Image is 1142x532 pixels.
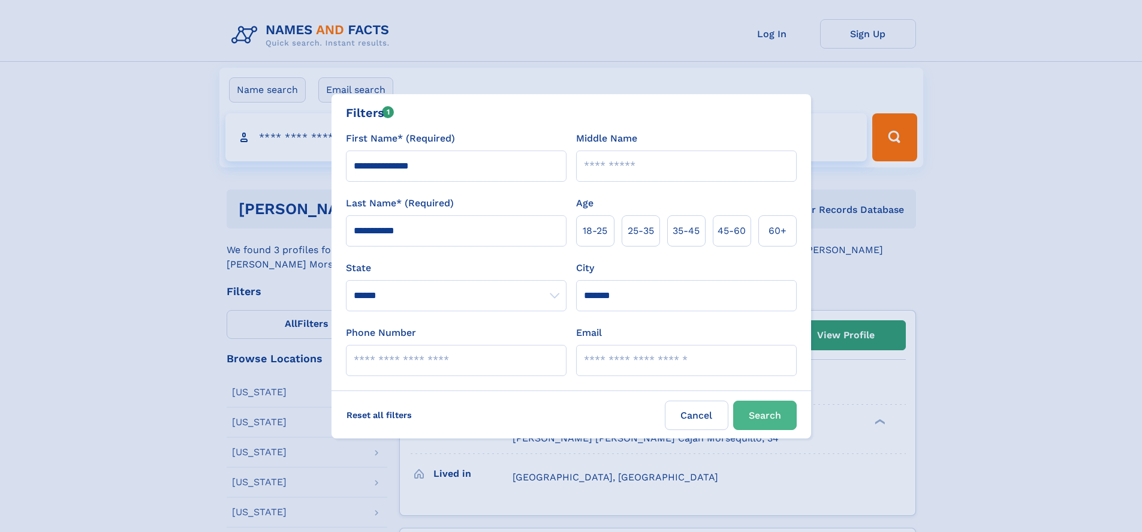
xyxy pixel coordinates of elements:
button: Search [733,401,797,430]
label: First Name* (Required) [346,131,455,146]
span: 18‑25 [583,224,607,238]
span: 45‑60 [718,224,746,238]
label: Phone Number [346,326,416,340]
label: Email [576,326,602,340]
label: Middle Name [576,131,637,146]
span: 60+ [769,224,787,238]
label: Last Name* (Required) [346,196,454,211]
label: State [346,261,567,275]
div: Filters [346,104,394,122]
label: Age [576,196,593,211]
label: Reset all filters [339,401,420,429]
span: 25‑35 [628,224,654,238]
label: Cancel [665,401,728,430]
span: 35‑45 [673,224,700,238]
label: City [576,261,594,275]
